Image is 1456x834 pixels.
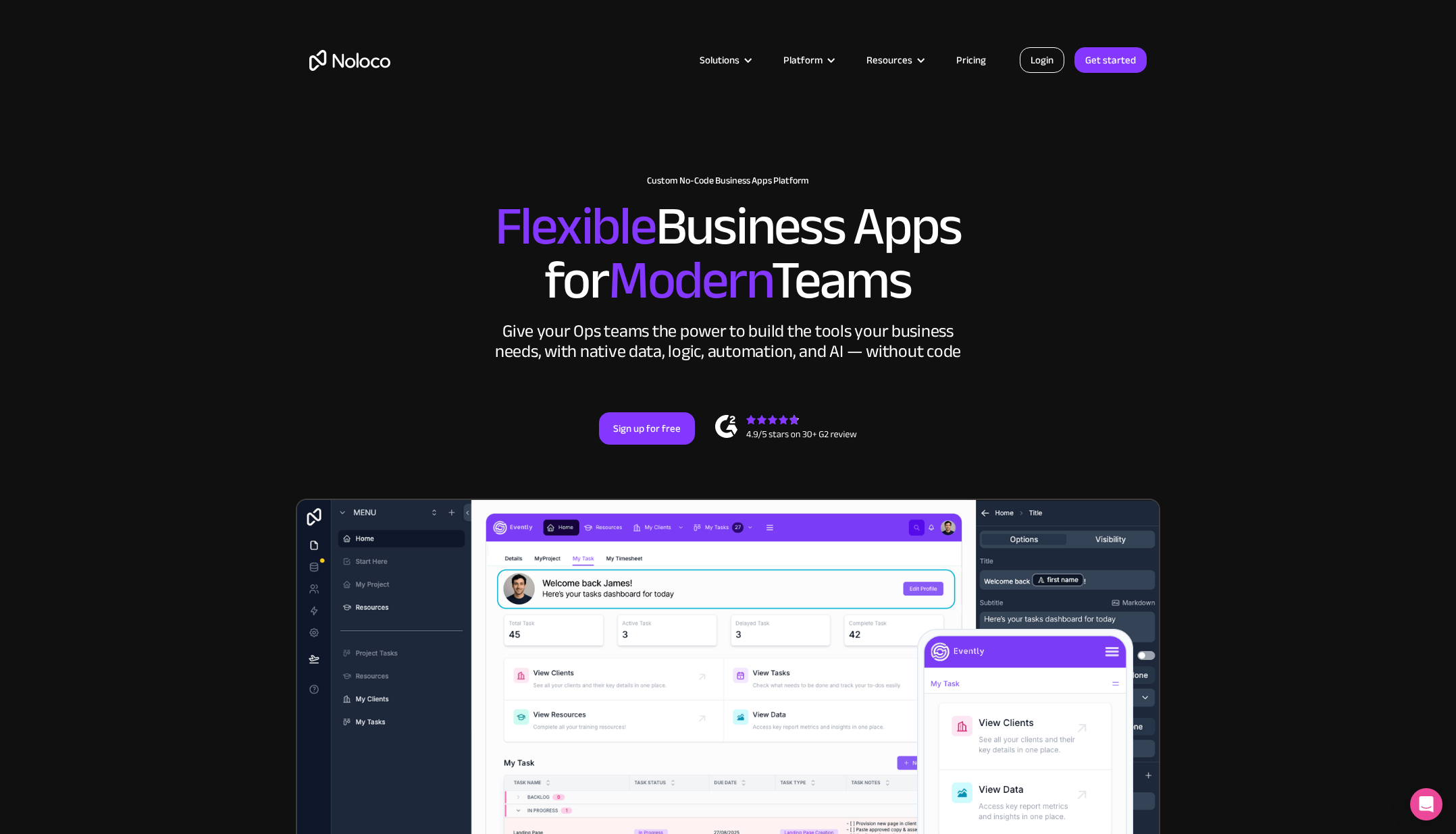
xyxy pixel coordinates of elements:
[309,50,390,71] a: home
[309,175,1147,186] h1: Custom No-Code Business Apps Platform
[783,51,823,69] div: Platform
[492,321,964,362] div: Give your Ops teams the power to build the tools your business needs, with native data, logic, au...
[608,230,771,331] span: Modern
[1020,47,1064,73] a: Login
[309,200,1147,308] h2: Business Apps for Teams
[866,51,912,69] div: Resources
[683,51,766,69] div: Solutions
[495,176,656,277] span: Flexible
[599,412,695,445] a: Sign up for free
[1074,47,1147,73] a: Get started
[766,51,850,69] div: Platform
[939,51,1003,69] a: Pricing
[850,51,939,69] div: Resources
[700,51,739,69] div: Solutions
[1410,788,1442,821] div: Open Intercom Messenger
